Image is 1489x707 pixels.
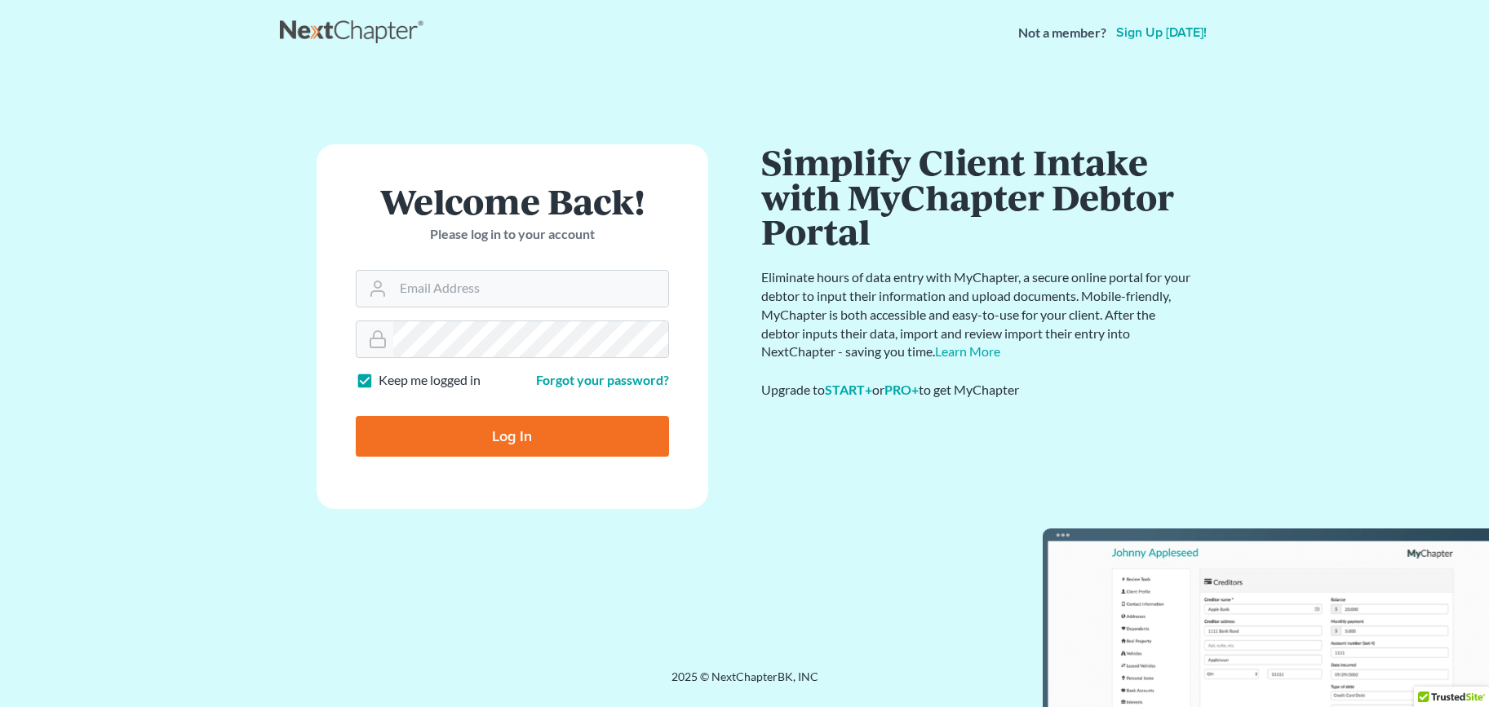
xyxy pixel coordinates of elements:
a: START+ [825,382,872,397]
p: Please log in to your account [356,225,669,244]
a: PRO+ [884,382,919,397]
h1: Simplify Client Intake with MyChapter Debtor Portal [761,144,1194,249]
a: Learn More [935,343,1000,359]
div: Upgrade to or to get MyChapter [761,381,1194,400]
a: Forgot your password? [536,372,669,387]
input: Email Address [393,271,668,307]
h1: Welcome Back! [356,183,669,219]
strong: Not a member? [1018,24,1106,42]
p: Eliminate hours of data entry with MyChapter, a secure online portal for your debtor to input the... [761,268,1194,361]
div: 2025 © NextChapterBK, INC [280,669,1210,698]
input: Log In [356,416,669,457]
label: Keep me logged in [379,371,481,390]
a: Sign up [DATE]! [1113,26,1210,39]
